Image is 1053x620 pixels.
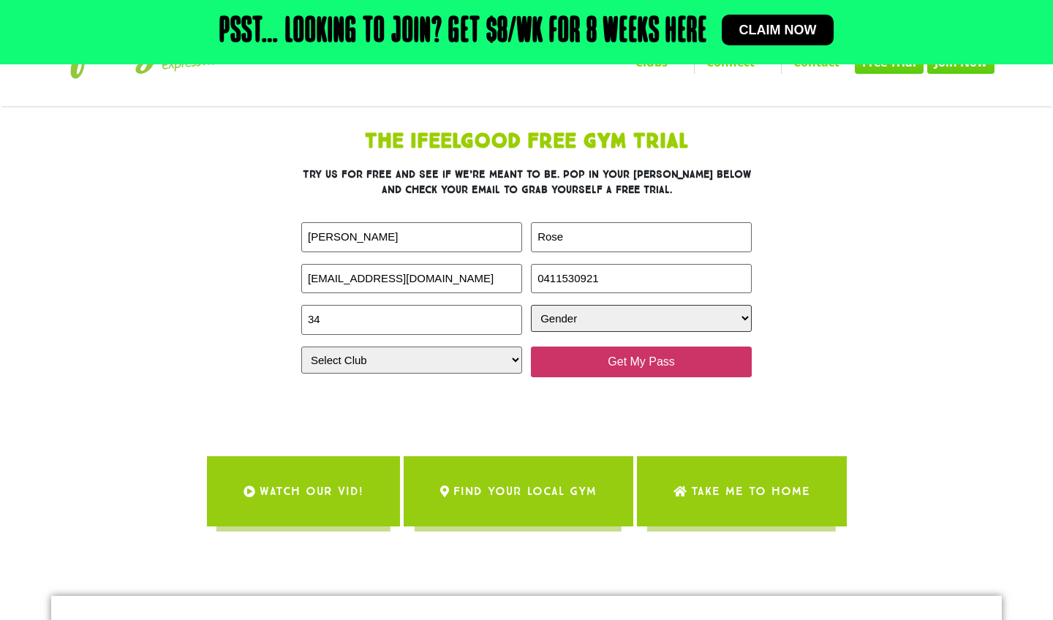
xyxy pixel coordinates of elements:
[205,132,848,152] h1: The IfeelGood Free Gym Trial
[207,456,400,526] a: WATCH OUR VID!
[722,15,834,45] a: Claim now
[637,456,847,526] a: Take me to Home
[301,305,522,335] input: AGE
[691,471,810,512] span: Take me to Home
[453,471,597,512] span: Find Your Local Gym
[531,222,752,252] input: LAST NAME
[739,23,817,37] span: Claim now
[301,167,752,197] h3: Try us for free and see if we’re meant to be. Pop in your [PERSON_NAME] below and check your emai...
[404,456,633,526] a: Find Your Local Gym
[219,15,707,50] h2: Psst… Looking to join? Get $8/wk for 8 weeks here
[301,264,522,294] input: Email
[531,347,752,377] input: Get My Pass
[531,264,752,294] input: PHONE
[301,222,522,252] input: FIRST NAME
[260,471,363,512] span: WATCH OUR VID!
